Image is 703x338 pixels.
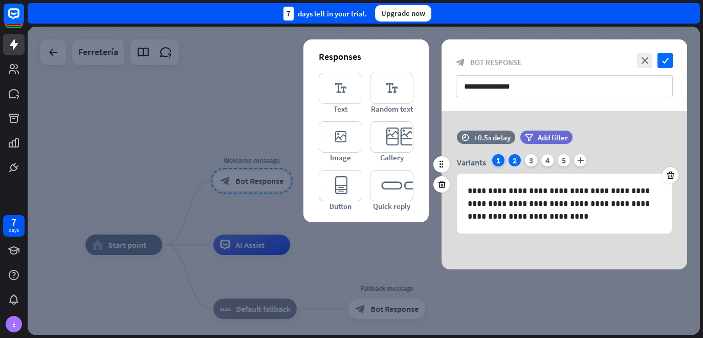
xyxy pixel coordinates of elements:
i: check [657,53,673,68]
div: 3 [525,154,537,166]
i: time [462,134,469,141]
div: 5 [558,154,570,166]
a: 7 days [3,215,25,237]
div: +0.5s delay [474,133,511,142]
div: 7 [283,7,294,20]
span: Add filter [538,133,568,142]
div: 7 [11,218,16,227]
i: filter [525,134,533,141]
div: days left in your trial. [283,7,367,20]
div: E [6,316,22,332]
span: Bot Response [470,57,521,67]
div: Upgrade now [375,5,431,22]
button: Open LiveChat chat widget [8,4,39,35]
i: close [637,53,652,68]
i: block_bot_response [456,58,465,67]
div: 1 [492,154,504,166]
div: 4 [541,154,554,166]
div: 2 [509,154,521,166]
span: Variants [457,157,486,167]
i: plus [574,154,586,166]
div: days [9,227,19,234]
